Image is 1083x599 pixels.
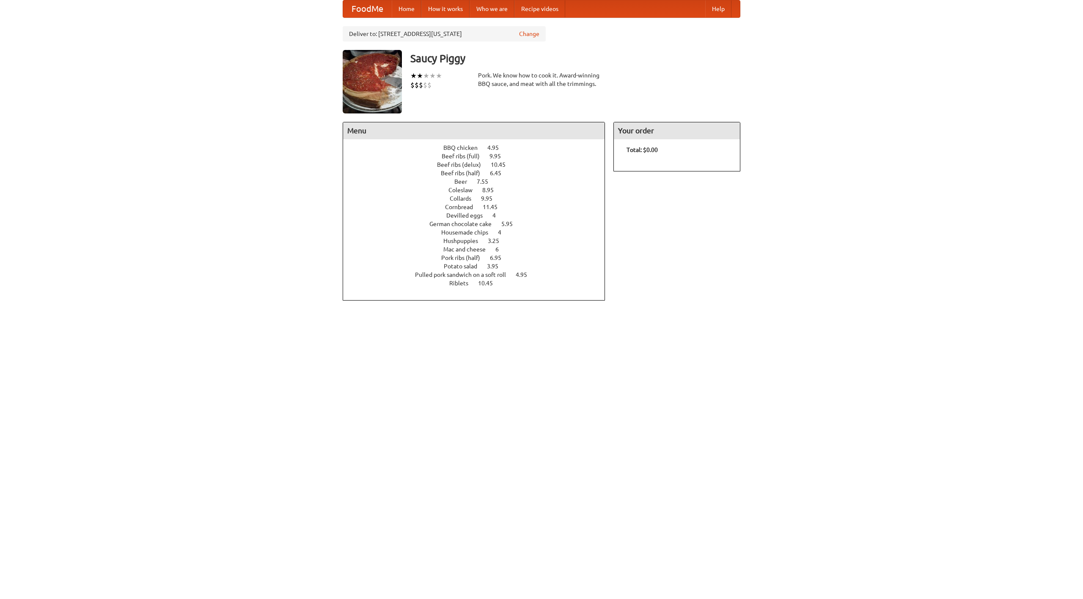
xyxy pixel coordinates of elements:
span: 6.45 [490,170,510,177]
span: 4.95 [487,144,507,151]
span: Mac and cheese [443,246,494,253]
span: 6 [495,246,507,253]
a: Mac and cheese 6 [443,246,514,253]
a: Pork ribs (half) 6.95 [441,254,517,261]
h4: Menu [343,122,605,139]
img: angular.jpg [343,50,402,113]
span: 11.45 [483,204,506,210]
span: Beef ribs (delux) [437,161,489,168]
span: Riblets [449,280,477,287]
a: Hushpuppies 3.25 [443,237,515,244]
li: $ [427,80,432,90]
a: Cornbread 11.45 [445,204,513,210]
a: Beef ribs (full) 9.95 [442,153,517,160]
span: German chocolate cake [429,221,500,227]
div: Pork. We know how to cook it. Award-winning BBQ sauce, and meat with all the trimmings. [478,71,605,88]
a: Beef ribs (delux) 10.45 [437,161,521,168]
a: Change [519,30,539,38]
span: 9.95 [489,153,509,160]
a: Help [705,0,731,17]
li: $ [423,80,427,90]
span: Beef ribs (full) [442,153,488,160]
span: 4 [498,229,510,236]
a: Devilled eggs 4 [446,212,511,219]
li: $ [410,80,415,90]
span: 6.95 [490,254,510,261]
li: $ [419,80,423,90]
span: Coleslaw [448,187,481,193]
span: Beef ribs (half) [441,170,489,177]
span: Beer [454,178,476,185]
li: ★ [423,71,429,80]
a: German chocolate cake 5.95 [429,221,528,227]
li: ★ [436,71,442,80]
span: 3.95 [487,263,507,270]
a: Beef ribs (half) 6.45 [441,170,517,177]
span: 9.95 [481,195,501,202]
span: 10.45 [478,280,501,287]
a: Recipe videos [514,0,565,17]
span: 4 [492,212,504,219]
a: Coleslaw 8.95 [448,187,509,193]
span: 8.95 [482,187,502,193]
span: Devilled eggs [446,212,491,219]
a: FoodMe [343,0,392,17]
span: Collards [450,195,480,202]
a: Potato salad 3.95 [444,263,514,270]
a: Who we are [470,0,514,17]
span: Housemade chips [441,229,497,236]
span: Potato salad [444,263,486,270]
div: Deliver to: [STREET_ADDRESS][US_STATE] [343,26,546,41]
a: How it works [421,0,470,17]
a: Riblets 10.45 [449,280,509,287]
span: Pork ribs (half) [441,254,489,261]
span: 10.45 [491,161,514,168]
a: Housemade chips 4 [441,229,517,236]
span: 5.95 [501,221,521,227]
b: Total: $0.00 [627,146,658,153]
a: Pulled pork sandwich on a soft roll 4.95 [415,271,543,278]
li: $ [415,80,419,90]
a: Collards 9.95 [450,195,508,202]
li: ★ [410,71,417,80]
h4: Your order [614,122,740,139]
li: ★ [417,71,423,80]
span: Hushpuppies [443,237,487,244]
a: Beer 7.55 [454,178,504,185]
li: ★ [429,71,436,80]
h3: Saucy Piggy [410,50,740,67]
span: 7.55 [477,178,497,185]
span: 4.95 [516,271,536,278]
a: BBQ chicken 4.95 [443,144,514,151]
a: Home [392,0,421,17]
span: 3.25 [488,237,508,244]
span: BBQ chicken [443,144,486,151]
span: Cornbread [445,204,481,210]
span: Pulled pork sandwich on a soft roll [415,271,514,278]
